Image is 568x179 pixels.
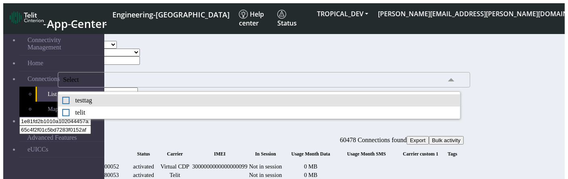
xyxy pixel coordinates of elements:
span: Status [137,151,150,157]
button: Bulk activity [429,136,464,145]
a: eUICCs [19,142,104,157]
a: Map [36,102,104,117]
span: Engineering-[GEOGRAPHIC_DATA] [112,10,230,19]
span: Not in session [249,163,282,170]
span: activated [133,172,154,178]
div: Connections [54,128,464,136]
div: telit [62,109,456,116]
span: Connections [27,75,60,83]
span: Carrier [167,151,183,157]
span: 60478 Connections found [340,136,407,143]
span: Usage Month Data [291,151,330,157]
span: 0 MB [304,163,317,170]
a: App Center [10,9,106,28]
span: Status [277,10,297,28]
a: Home [19,55,104,71]
span: Advanced Features [27,134,77,141]
span: Help center [239,10,264,28]
span: activated [133,163,154,170]
div: 3000000000000000099 [192,163,247,170]
span: Select [63,76,79,83]
span: Bulk activity [432,137,460,143]
span: 0 MB [304,172,317,178]
div: Telit [159,172,190,179]
a: Help center [236,6,274,31]
span: Map [48,106,58,113]
img: logo-telit-cinterion-gw-new.png [10,11,44,24]
a: Status [274,6,312,31]
a: Connections [19,71,104,87]
span: Tags [448,151,457,157]
span: Export [410,137,426,143]
span: List [48,91,57,98]
img: status.svg [277,10,286,19]
img: knowledge.svg [239,10,248,19]
a: List [36,87,104,102]
div: testtag [62,97,456,104]
span: Not in session [249,172,282,178]
a: Connectivity Management [19,32,104,55]
span: In Session [255,151,276,157]
a: Your current platform instance [112,6,229,21]
span: Usage Month SMS [347,151,386,157]
span: IMEI [214,151,226,157]
span: Carrier custom 1 [403,151,439,157]
span: App Center [47,16,107,31]
div: Virtual CDP [159,163,190,170]
button: Export [407,136,429,145]
button: TROPICAL_DEV [312,6,373,21]
div: fitlers menu [54,116,464,124]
